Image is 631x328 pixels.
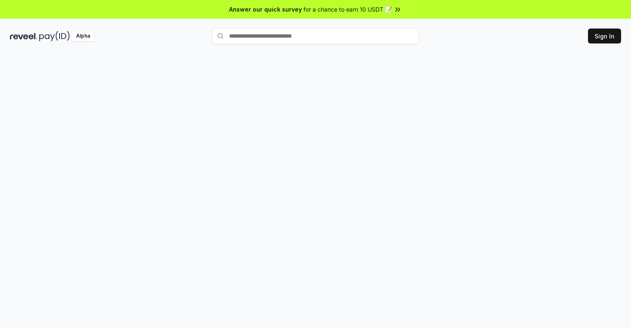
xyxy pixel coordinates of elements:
[39,31,70,41] img: pay_id
[72,31,95,41] div: Alpha
[588,29,621,43] button: Sign In
[229,5,302,14] span: Answer our quick survey
[304,5,392,14] span: for a chance to earn 10 USDT 📝
[10,31,38,41] img: reveel_dark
